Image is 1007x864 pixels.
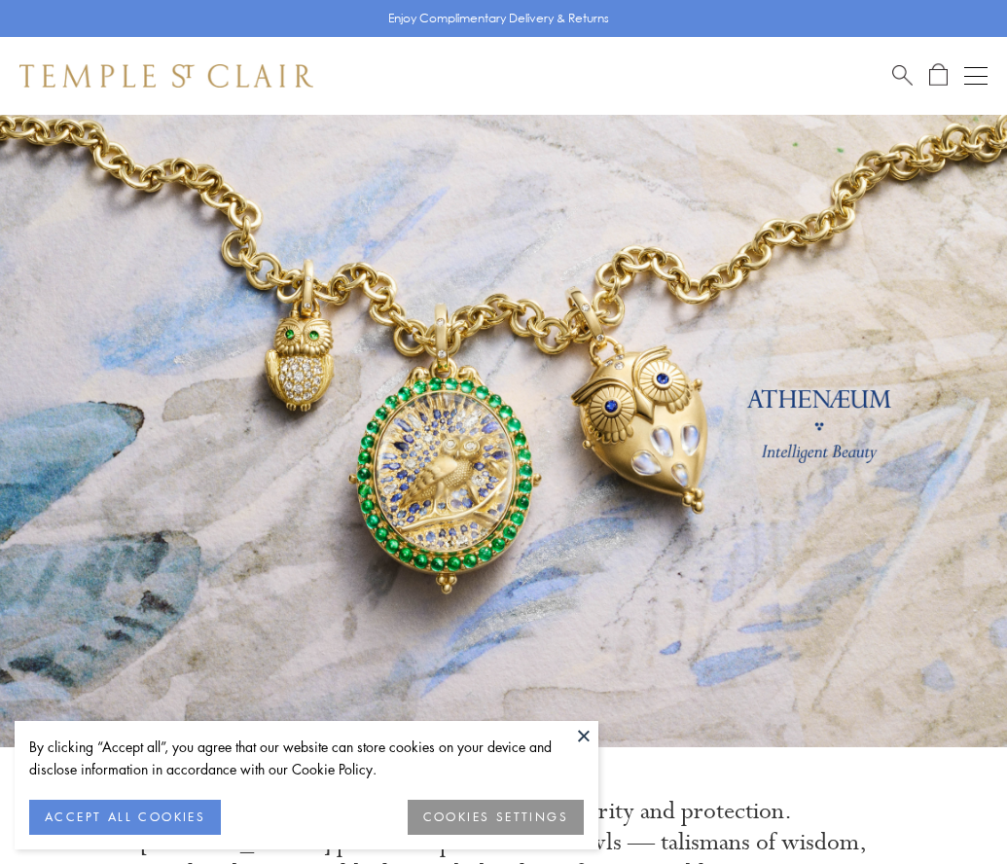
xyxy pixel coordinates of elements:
[29,736,584,780] div: By clicking “Accept all”, you agree that our website can store cookies on your device and disclos...
[929,63,948,88] a: Open Shopping Bag
[964,64,988,88] button: Open navigation
[29,800,221,835] button: ACCEPT ALL COOKIES
[388,9,609,28] p: Enjoy Complimentary Delivery & Returns
[19,64,313,88] img: Temple St. Clair
[892,63,913,88] a: Search
[408,800,584,835] button: COOKIES SETTINGS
